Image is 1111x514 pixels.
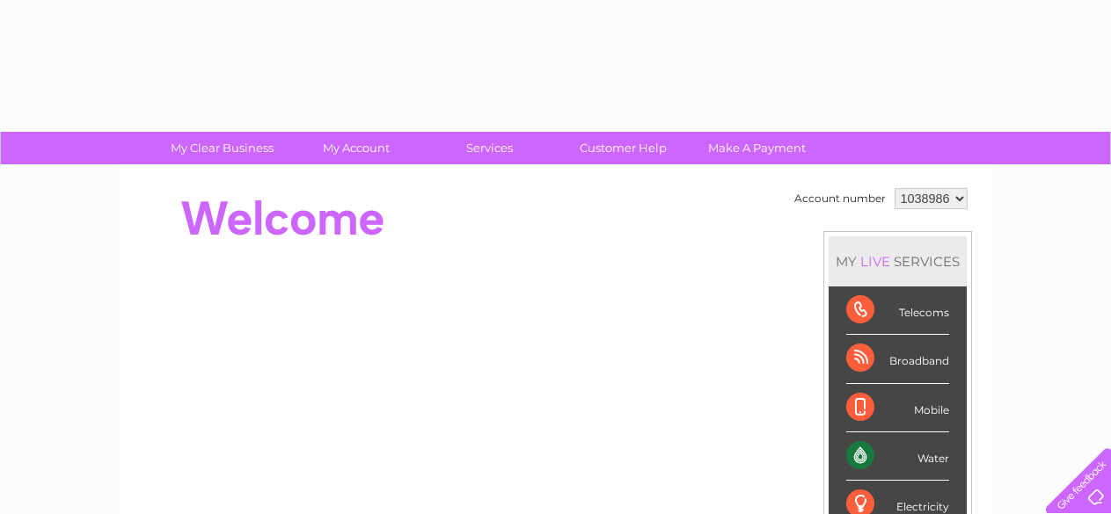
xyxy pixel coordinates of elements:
[417,132,562,164] a: Services
[846,335,949,383] div: Broadband
[846,286,949,335] div: Telecoms
[283,132,428,164] a: My Account
[684,132,830,164] a: Make A Payment
[829,236,967,286] div: MY SERVICES
[857,253,894,270] div: LIVE
[150,132,295,164] a: My Clear Business
[551,132,696,164] a: Customer Help
[790,184,890,214] td: Account number
[846,384,949,432] div: Mobile
[846,432,949,481] div: Water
